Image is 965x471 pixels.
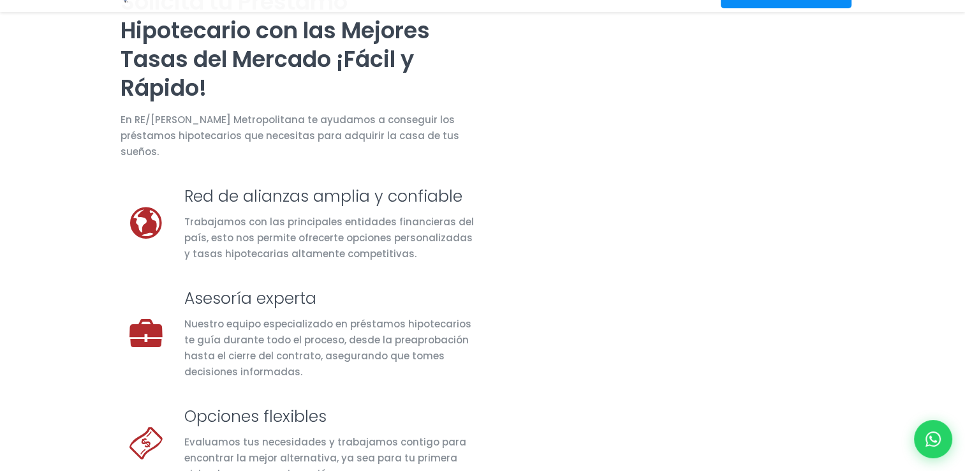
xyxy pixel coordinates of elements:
h3: Asesoría experta [184,287,475,310]
h3: Red de alianzas amplia y confiable [184,185,475,207]
div: Trabajamos con las principales entidades financieras del país, esto nos permite ofrecerte opcione... [184,214,475,262]
h3: Opciones flexibles [184,405,475,428]
div: Nuestro equipo especializado en préstamos hipotecarios te guía durante todo el proceso, desde la ... [184,316,475,380]
span: En RE/[PERSON_NAME] Metropolitana te ayudamos a conseguir los préstamos hipotecarios que necesita... [121,112,475,160]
